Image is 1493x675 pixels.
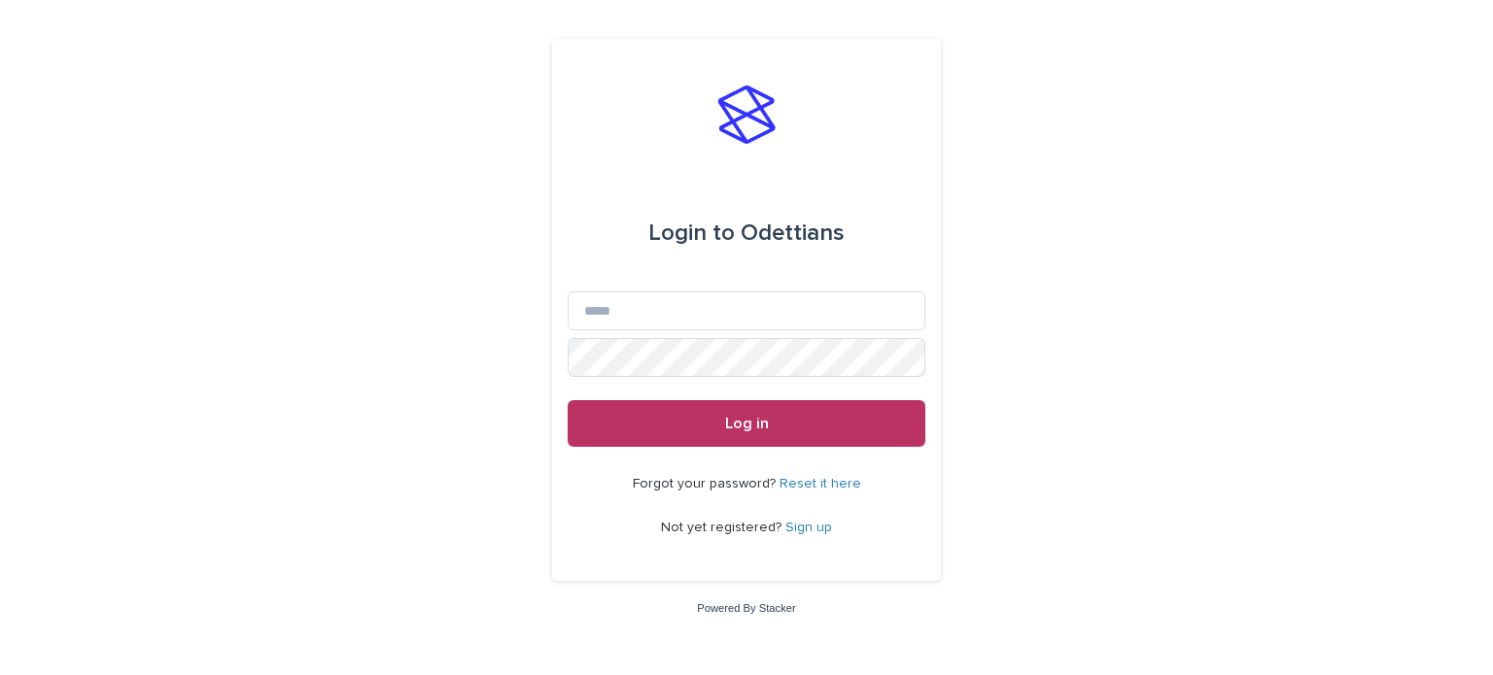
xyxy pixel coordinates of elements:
[697,602,795,614] a: Powered By Stacker
[633,477,780,490] span: Forgot your password?
[648,221,735,245] span: Login to
[717,85,776,144] img: stacker-logo-s-only.png
[785,521,832,534] a: Sign up
[661,521,785,534] span: Not yet registered?
[725,416,769,431] span: Log in
[648,206,845,260] div: Odettians
[780,477,861,490] a: Reset it here
[568,400,925,447] button: Log in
